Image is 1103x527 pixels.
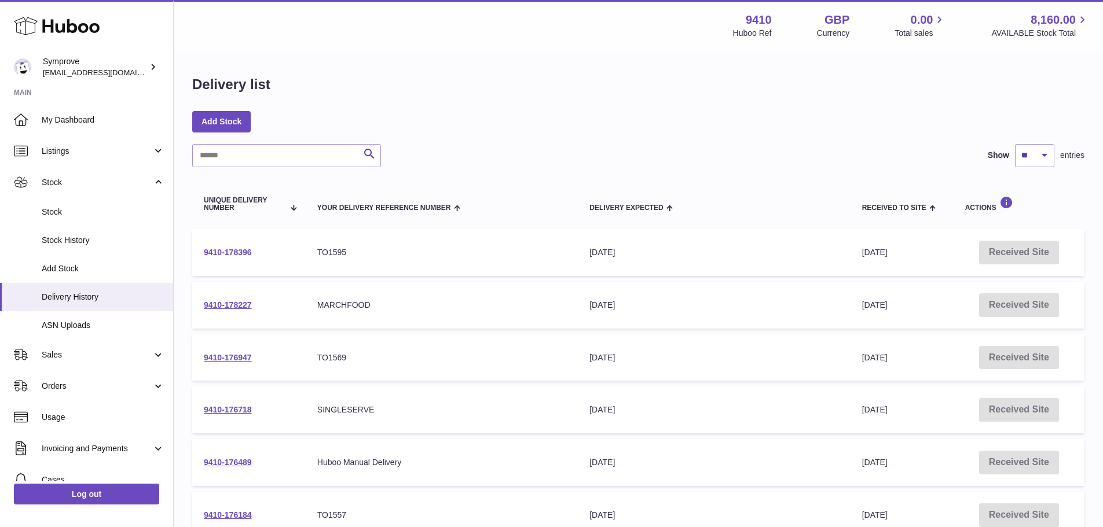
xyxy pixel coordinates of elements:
span: Add Stock [42,263,164,274]
span: Invoicing and Payments [42,443,152,454]
a: 9410-176947 [204,353,252,362]
a: Log out [14,484,159,504]
div: Currency [817,28,850,39]
span: [DATE] [862,300,888,309]
a: 9410-176184 [204,510,252,519]
span: [DATE] [862,353,888,362]
span: My Dashboard [42,115,164,126]
label: Show [988,150,1009,161]
strong: GBP [824,12,849,28]
span: Received to Site [862,204,926,212]
span: [DATE] [862,458,888,467]
img: internalAdmin-9410@internal.huboo.com [14,58,31,76]
span: Total sales [895,28,946,39]
a: 9410-176489 [204,458,252,467]
span: [DATE] [862,510,888,519]
span: AVAILABLE Stock Total [991,28,1089,39]
span: Unique Delivery Number [204,197,284,212]
a: 9410-178227 [204,300,252,309]
span: Your Delivery Reference Number [317,204,451,212]
div: TO1569 [317,352,566,363]
div: Huboo Manual Delivery [317,457,566,468]
div: [DATE] [589,510,838,521]
div: Actions [965,196,1073,212]
span: 0.00 [911,12,933,28]
div: [DATE] [589,457,838,468]
span: Cases [42,474,164,485]
div: SINGLESERVE [317,404,566,415]
span: entries [1060,150,1084,161]
div: MARCHFOOD [317,300,566,311]
span: Sales [42,349,152,360]
span: [EMAIL_ADDRESS][DOMAIN_NAME] [43,68,170,77]
a: 0.00 Total sales [895,12,946,39]
div: [DATE] [589,300,838,311]
div: Huboo Ref [733,28,772,39]
span: [DATE] [862,405,888,414]
h1: Delivery list [192,75,270,94]
strong: 9410 [746,12,772,28]
div: [DATE] [589,352,838,363]
a: 9410-176718 [204,405,252,414]
span: ASN Uploads [42,320,164,331]
div: TO1595 [317,247,566,258]
div: [DATE] [589,404,838,415]
span: Stock [42,207,164,218]
div: [DATE] [589,247,838,258]
a: Add Stock [192,111,251,132]
span: Delivery Expected [589,204,663,212]
span: Delivery History [42,292,164,303]
span: [DATE] [862,248,888,257]
div: Symprove [43,56,147,78]
span: Orders [42,381,152,392]
span: Usage [42,412,164,423]
a: 9410-178396 [204,248,252,257]
span: Stock History [42,235,164,246]
a: 8,160.00 AVAILABLE Stock Total [991,12,1089,39]
span: Listings [42,146,152,157]
span: 8,160.00 [1031,12,1076,28]
div: TO1557 [317,510,566,521]
span: Stock [42,177,152,188]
